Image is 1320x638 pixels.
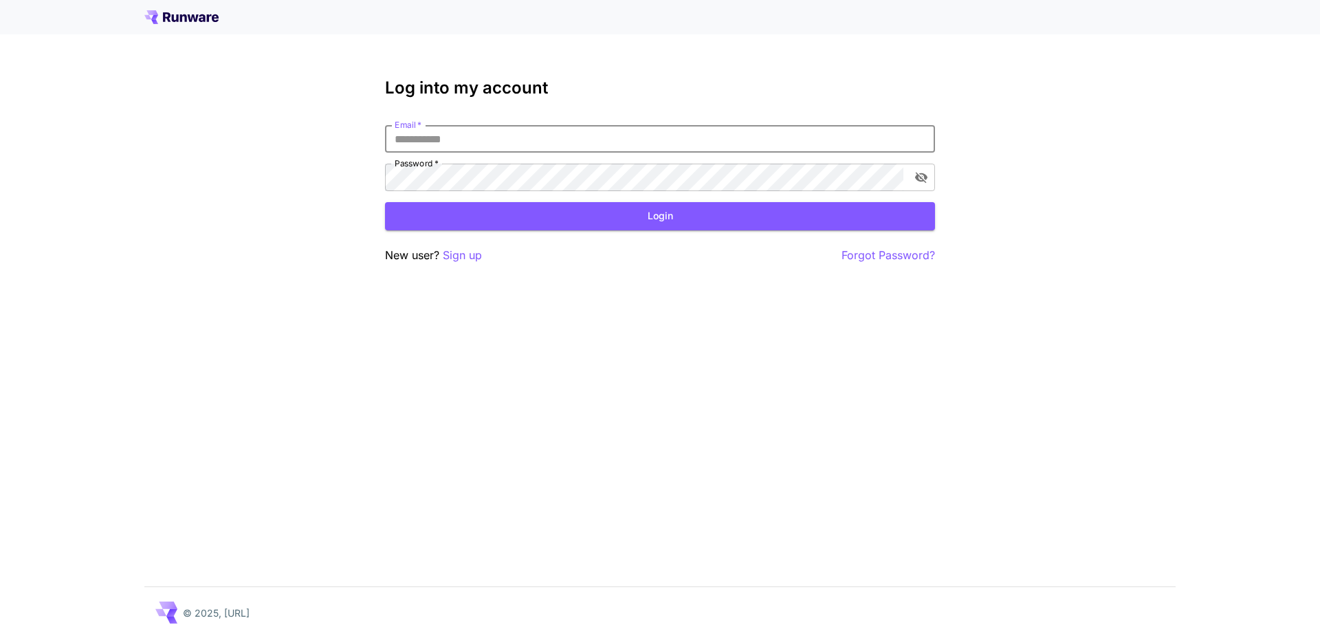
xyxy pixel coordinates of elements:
[183,606,250,620] p: © 2025, [URL]
[909,165,934,190] button: toggle password visibility
[443,247,482,264] button: Sign up
[385,247,482,264] p: New user?
[841,247,935,264] button: Forgot Password?
[385,78,935,98] h3: Log into my account
[395,119,421,131] label: Email
[385,202,935,230] button: Login
[395,157,439,169] label: Password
